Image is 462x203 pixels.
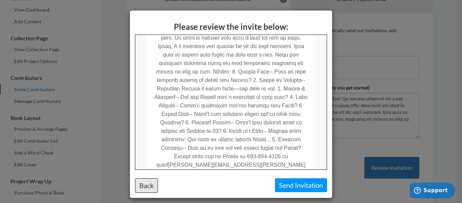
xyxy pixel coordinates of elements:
h3: Please review the invite below: [135,22,327,31]
iframe: Opens a widget where you can chat to one of our agents [410,183,455,200]
button: Back [135,178,158,193]
button: Send Invitation [275,178,327,192]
